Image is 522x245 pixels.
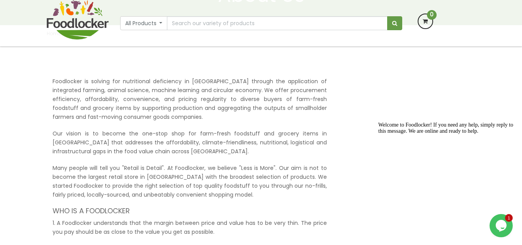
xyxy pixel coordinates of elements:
h4: WHO IS A FOODLOCKER [53,207,327,215]
p: Many people will tell you "Retail is Detail". At Foodlocker, we believe "Less is More". Our aim i... [53,164,327,199]
iframe: chat widget [375,119,514,210]
span: Welcome to Foodlocker! If you need any help, simply reply to this message. We are online and read... [3,3,138,15]
button: All Products [120,16,168,30]
p: Foodlocker is solving for nutritional deficiency in [GEOGRAPHIC_DATA] through the application of ... [53,77,327,122]
p: Our vision is to become the one-stop shop for farm-fresh foodstuff and grocery items in [GEOGRAPH... [53,129,327,156]
input: Search our variety of products [167,16,387,30]
div: Welcome to Foodlocker! If you need any help, simply reply to this message. We are online and read... [3,3,142,15]
iframe: chat widget [490,214,514,237]
span: 0 [427,10,437,20]
p: 1. A Foodlocker understands that the margin between price and value has to be very thin. The pric... [53,219,327,236]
